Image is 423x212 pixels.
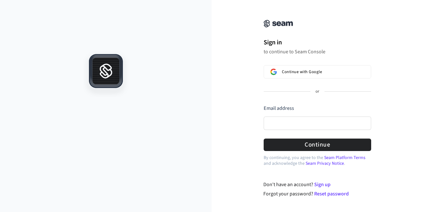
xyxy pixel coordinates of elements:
img: Seam Console [264,20,293,27]
span: Continue with Google [282,69,322,74]
a: Sign up [314,181,331,188]
label: Email address [264,105,294,112]
h1: Sign in [264,38,371,47]
button: Sign in with GoogleContinue with Google [264,65,371,79]
a: Seam Platform Terms [324,155,365,161]
a: Seam Privacy Notice [306,160,344,167]
div: Don't have an account? [263,181,371,188]
img: Sign in with Google [270,69,277,75]
p: or [315,89,319,95]
button: Continue [264,139,371,151]
p: to continue to Seam Console [264,49,371,55]
a: Reset password [314,190,349,197]
div: Forgot your password? [263,190,371,198]
p: By continuing, you agree to the and acknowledge the . [264,155,371,166]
